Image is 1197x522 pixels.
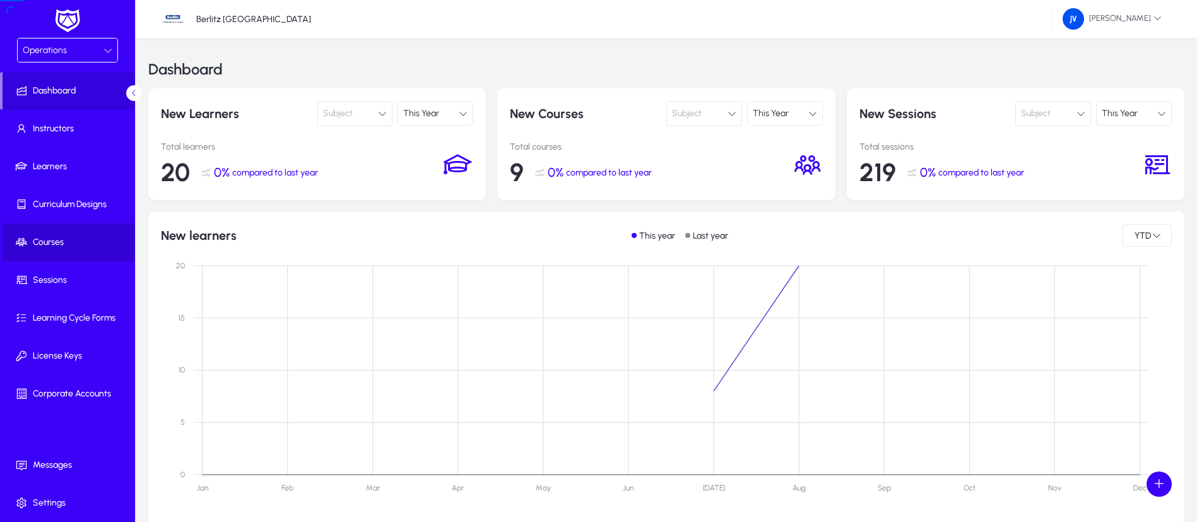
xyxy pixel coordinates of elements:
text: Oct [964,483,976,492]
p: Total learners [161,141,443,152]
span: compared to last year [566,167,652,178]
span: Messages [3,459,138,472]
img: 161.png [1063,8,1084,30]
span: Curriculum Designs [3,198,138,211]
h1: New learners [161,228,237,243]
a: Courses [3,223,138,261]
text: 5 [180,418,185,427]
span: 219 [859,157,896,187]
span: Dashboard [3,85,135,97]
span: This Year [1102,108,1138,119]
a: Settings [3,484,138,522]
span: This Year [753,108,789,119]
p: Last year [693,230,728,241]
text: Nov [1048,483,1061,492]
span: 0% [548,165,563,180]
span: [PERSON_NAME] [1063,8,1162,30]
text: Dec [1133,483,1147,492]
span: 0% [214,165,230,180]
p: New Learners [161,101,312,126]
span: Learners [3,160,138,173]
text: [DATE] [703,483,725,492]
span: 9 [510,157,524,187]
p: New Courses [510,101,661,126]
span: compared to last year [232,167,318,178]
span: Subject [323,101,353,126]
text: Sep [878,483,891,492]
p: Berlitz [GEOGRAPHIC_DATA] [196,14,311,25]
span: Subject [1021,101,1051,126]
text: 10 [179,365,185,374]
span: 0% [920,165,936,180]
a: License Keys [3,337,138,375]
span: Operations [23,45,67,56]
a: Instructors [3,110,138,148]
a: Sessions [3,261,138,299]
span: Settings [3,497,138,509]
a: Learners [3,148,138,186]
button: YTD [1123,224,1172,247]
text: Jan [197,483,208,492]
span: Instructors [3,122,138,135]
span: Corporate Accounts [3,388,138,400]
p: This year [639,230,675,241]
img: white-logo.png [52,8,83,34]
p: New Sessions [859,101,1011,126]
span: License Keys [3,350,138,362]
text: 0 [180,470,185,479]
text: Mar [366,483,380,492]
span: This Year [403,108,439,119]
span: YTD [1133,230,1152,241]
text: 20 [176,261,185,270]
text: Jun [623,483,634,492]
span: Sessions [3,274,138,287]
a: Messages [3,446,138,484]
span: 20 [161,157,190,187]
img: 34.jpg [161,7,185,31]
span: Subject [672,101,702,126]
a: Corporate Accounts [3,375,138,413]
p: Total sessions [859,141,1141,152]
p: Total courses [510,141,792,152]
h3: Dashboard [148,62,223,77]
a: Curriculum Designs [3,186,138,223]
text: May [536,483,551,492]
text: Aug [793,483,806,492]
a: Learning Cycle Forms [3,299,138,337]
button: [PERSON_NAME] [1053,8,1172,30]
span: Learning Cycle Forms [3,312,138,324]
text: 15 [179,314,185,323]
text: Apr [452,483,464,492]
span: Courses [3,236,138,249]
text: Feb [281,483,293,492]
span: compared to last year [938,167,1024,178]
